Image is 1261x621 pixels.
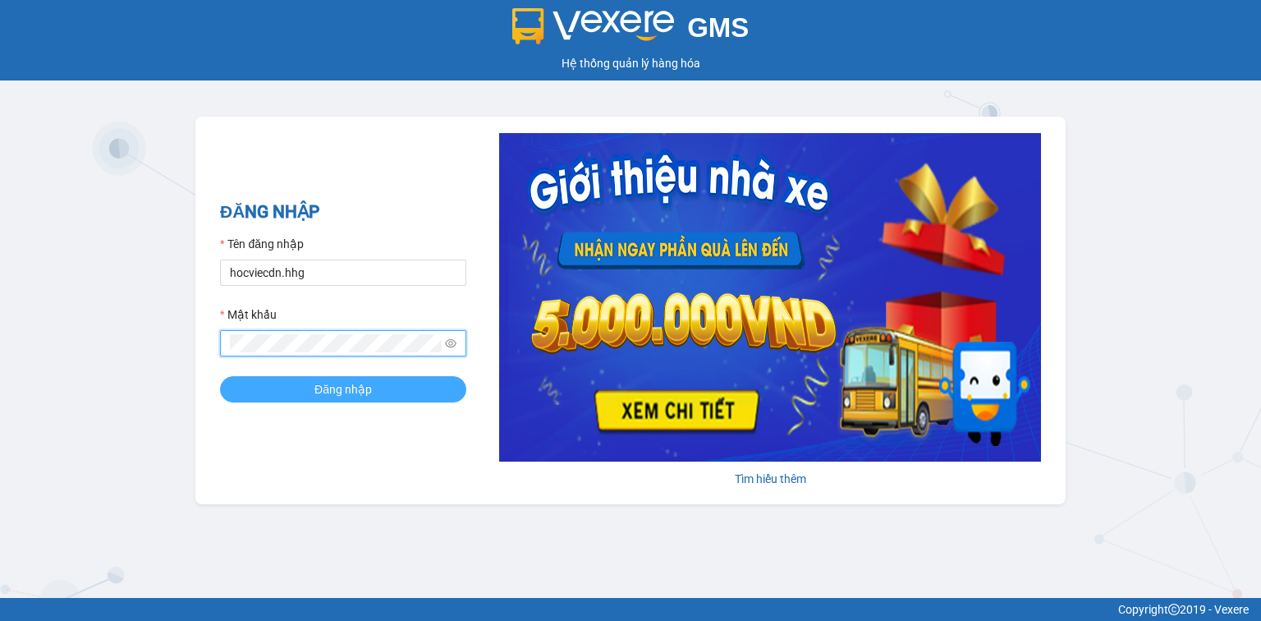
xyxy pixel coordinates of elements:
span: GMS [687,12,749,43]
div: Tìm hiểu thêm [499,470,1041,488]
span: Đăng nhập [314,380,372,398]
input: Tên đăng nhập [220,260,466,286]
img: logo 2 [512,8,675,44]
div: Hệ thống quản lý hàng hóa [4,54,1257,72]
img: banner-0 [499,133,1041,462]
span: eye [445,338,456,349]
input: Mật khẩu [230,334,442,352]
a: GMS [512,25,750,38]
label: Mật khẩu [220,306,277,324]
button: Đăng nhập [220,376,466,402]
div: Copyright 2019 - Vexere [12,600,1249,619]
label: Tên đăng nhập [220,235,304,253]
span: copyright [1168,604,1180,615]
h2: ĐĂNG NHẬP [220,199,466,226]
